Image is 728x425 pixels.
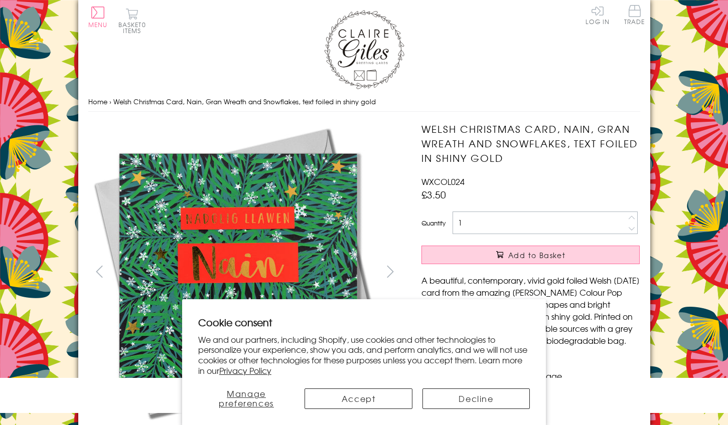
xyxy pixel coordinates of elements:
[88,97,107,106] a: Home
[88,7,108,28] button: Menu
[109,97,111,106] span: ›
[379,260,401,283] button: next
[88,92,640,112] nav: breadcrumbs
[219,387,274,409] span: Manage preferences
[88,122,389,422] img: Welsh Christmas Card, Nain, Gran Wreath and Snowflakes, text foiled in shiny gold
[88,20,108,29] span: Menu
[198,315,530,329] h2: Cookie consent
[118,8,146,34] button: Basket0 items
[586,5,610,25] a: Log In
[624,5,645,25] span: Trade
[421,175,465,187] span: WXCOL024
[421,246,640,264] button: Add to Basket
[305,388,412,409] button: Accept
[508,250,565,260] span: Add to Basket
[421,187,446,201] span: £3.50
[219,364,271,376] a: Privacy Policy
[421,274,640,346] p: A beautiful, contemporary, vivid gold foiled Welsh [DATE] card from the amazing [PERSON_NAME] Col...
[198,388,295,409] button: Manage preferences
[422,388,530,409] button: Decline
[198,334,530,376] p: We and our partners, including Shopify, use cookies and other technologies to personalize your ex...
[123,20,146,35] span: 0 items
[113,97,376,106] span: Welsh Christmas Card, Nain, Gran Wreath and Snowflakes, text foiled in shiny gold
[421,219,446,228] label: Quantity
[624,5,645,27] a: Trade
[88,260,111,283] button: prev
[324,10,404,89] img: Claire Giles Greetings Cards
[421,122,640,165] h1: Welsh Christmas Card, Nain, Gran Wreath and Snowflakes, text foiled in shiny gold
